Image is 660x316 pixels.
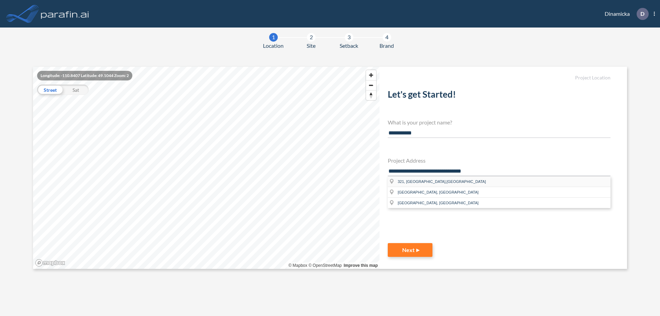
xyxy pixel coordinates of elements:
div: 4 [383,33,391,42]
div: Sat [63,85,89,95]
div: Dinamicka [594,8,655,20]
a: OpenStreetMap [308,263,342,268]
canvas: Map [33,67,379,269]
div: 1 [269,33,278,42]
a: Mapbox [288,263,307,268]
div: 2 [307,33,316,42]
span: 321, [GEOGRAPHIC_DATA],[GEOGRAPHIC_DATA] [398,179,486,184]
span: Location [263,42,284,50]
a: Improve this map [344,263,378,268]
button: Zoom out [366,80,376,90]
div: Longitude: -110.8407 Latitude: 49.1044 Zoom: 2 [37,71,132,80]
h4: Project Address [388,157,610,164]
a: Mapbox homepage [35,259,65,267]
div: Street [37,85,63,95]
button: Reset bearing to north [366,90,376,100]
div: 3 [345,33,353,42]
img: logo [40,7,90,21]
span: Brand [379,42,394,50]
p: D [640,11,645,17]
h4: What is your project name? [388,119,610,126]
span: Setback [340,42,358,50]
span: [GEOGRAPHIC_DATA], [GEOGRAPHIC_DATA] [398,190,478,194]
button: Next [388,243,432,257]
h2: Let's get Started! [388,89,610,102]
span: [GEOGRAPHIC_DATA], [GEOGRAPHIC_DATA] [398,201,478,205]
span: Site [307,42,316,50]
h5: Project Location [388,75,610,81]
button: Zoom in [366,70,376,80]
